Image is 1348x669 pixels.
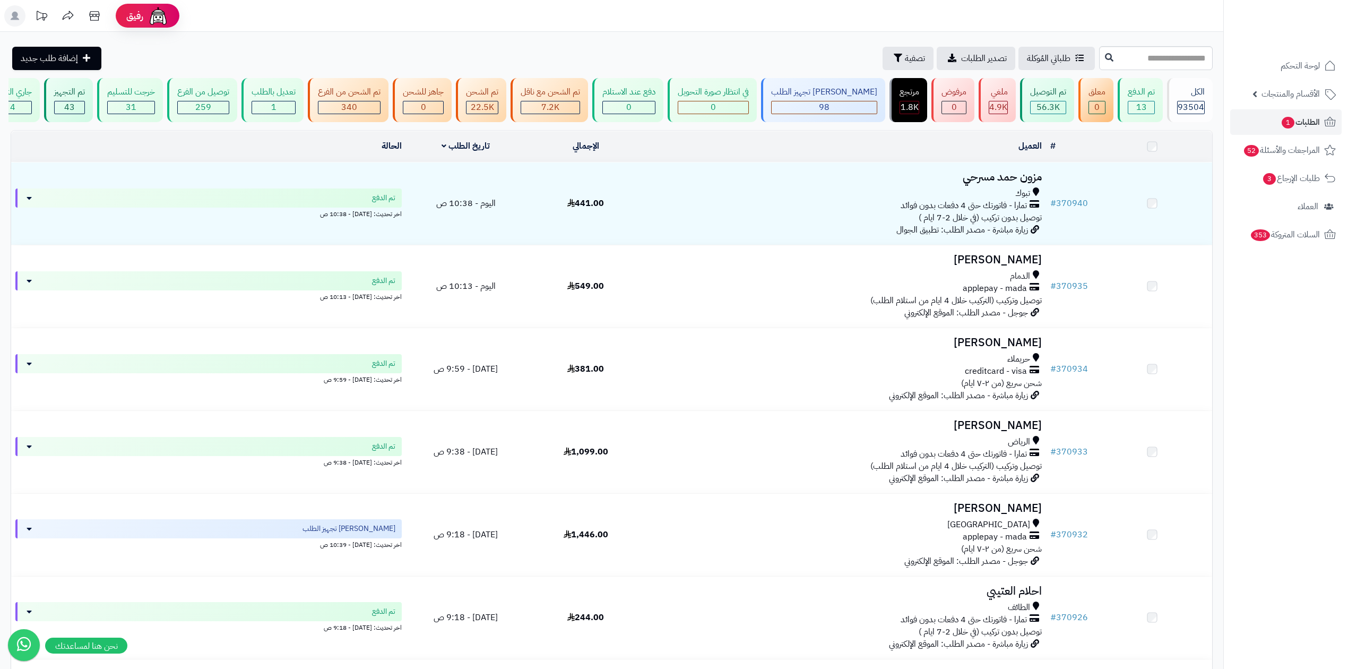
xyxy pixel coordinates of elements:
a: دفع عند الاستلام 0 [590,78,666,122]
div: جاهز للشحن [403,86,444,98]
span: 4.9K [989,101,1007,114]
span: 353 [1250,229,1270,242]
span: تم الدفع [372,276,395,286]
span: 4 [10,101,15,114]
span: 0 [421,101,426,114]
span: 0 [952,101,957,114]
a: مرفوض 0 [929,78,977,122]
span: تمارا - فاتورتك حتى 4 دفعات بدون فوائد [901,200,1027,212]
a: في انتظار صورة التحويل 0 [666,78,759,122]
span: توصيل بدون تركيب (في خلال 2-7 ايام ) [919,625,1042,638]
div: تم التوصيل [1030,86,1066,98]
div: 0 [942,101,966,114]
div: 7223 [521,101,580,114]
div: 31 [108,101,154,114]
div: 1 [252,101,295,114]
a: معلق 0 [1076,78,1116,122]
span: [DATE] - 9:38 ص [434,445,498,458]
span: طلبات الإرجاع [1262,171,1320,186]
span: 0 [711,101,716,114]
span: 43 [64,101,75,114]
a: [PERSON_NAME] تجهيز الطلب 98 [759,78,887,122]
span: [DATE] - 9:59 ص [434,363,498,375]
span: إضافة طلب جديد [21,52,78,65]
div: اخر تحديث: [DATE] - 10:39 ص [15,538,402,550]
span: توصيل بدون تركيب (في خلال 2-7 ايام ) [919,211,1042,224]
span: الطلبات [1281,115,1320,130]
span: الرياض [1008,436,1030,448]
div: 4940 [989,101,1007,114]
div: توصيل من الفرع [177,86,229,98]
span: # [1050,363,1056,375]
h3: [PERSON_NAME] [650,337,1042,349]
span: توصيل وتركيب (التركيب خلال 4 ايام من استلام الطلب) [870,460,1042,473]
a: # [1050,140,1056,152]
span: 441.00 [567,197,604,210]
a: تاريخ الطلب [442,140,490,152]
h3: احلام العتيبي [650,585,1042,597]
div: خرجت للتسليم [107,86,155,98]
a: #370932 [1050,528,1088,541]
span: زيارة مباشرة - مصدر الطلب: تطبيق الجوال [896,224,1028,236]
div: اخر تحديث: [DATE] - 9:18 ص [15,621,402,632]
span: 0 [1094,101,1100,114]
a: الطلبات1 [1230,109,1342,135]
span: [DATE] - 9:18 ص [434,528,498,541]
a: خرجت للتسليم 31 [95,78,165,122]
span: 259 [195,101,211,114]
h3: [PERSON_NAME] [650,419,1042,432]
a: تم الشحن من الفرع 340 [306,78,391,122]
a: العملاء [1230,194,1342,219]
a: تم الشحن مع ناقل 7.2K [508,78,590,122]
span: السلات المتروكة [1250,227,1320,242]
div: 0 [678,101,748,114]
a: #370926 [1050,611,1088,624]
span: 381.00 [567,363,604,375]
span: الأقسام والمنتجات [1261,87,1320,101]
div: 98 [772,101,877,114]
a: إضافة طلب جديد [12,47,101,70]
span: تم الدفع [372,193,395,203]
div: 13 [1128,101,1154,114]
div: تم الشحن مع ناقل [521,86,580,98]
span: طلباتي المُوكلة [1027,52,1070,65]
span: رفيق [126,10,143,22]
span: الطائف [1008,602,1030,614]
span: تمارا - فاتورتك حتى 4 دفعات بدون فوائد [901,448,1027,460]
span: 549.00 [567,280,604,293]
div: معلق [1088,86,1105,98]
span: 56.3K [1036,101,1060,114]
span: زيارة مباشرة - مصدر الطلب: الموقع الإلكتروني [889,638,1028,650]
span: اليوم - 10:13 ص [436,280,496,293]
div: 0 [603,101,655,114]
a: تم الشحن 22.5K [454,78,508,122]
span: تم الدفع [372,358,395,369]
span: # [1050,528,1056,541]
a: مرتجع 1.8K [887,78,929,122]
div: تم الشحن [466,86,498,98]
span: 1 [271,101,276,114]
span: تبوك [1015,187,1030,200]
span: applepay - mada [963,282,1027,295]
div: دفع عند الاستلام [602,86,655,98]
h3: [PERSON_NAME] [650,254,1042,266]
a: العميل [1018,140,1042,152]
span: 98 [819,101,829,114]
div: اخر تحديث: [DATE] - 10:38 ص [15,208,402,219]
span: شحن سريع (من ٢-٧ ايام) [961,377,1042,390]
a: #370934 [1050,363,1088,375]
div: 43 [55,101,84,114]
a: تعديل بالطلب 1 [239,78,306,122]
span: 1,446.00 [564,528,608,541]
span: # [1050,280,1056,293]
span: 52 [1243,145,1259,157]
a: جاهز للشحن 0 [391,78,454,122]
a: الحالة [382,140,402,152]
div: مرفوض [941,86,966,98]
div: في انتظار صورة التحويل [678,86,749,98]
span: تمارا - فاتورتك حتى 4 دفعات بدون فوائد [901,614,1027,626]
img: ai-face.png [148,5,169,27]
a: الكل93504 [1165,78,1215,122]
a: توصيل من الفرع 259 [165,78,239,122]
h3: [PERSON_NAME] [650,502,1042,514]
